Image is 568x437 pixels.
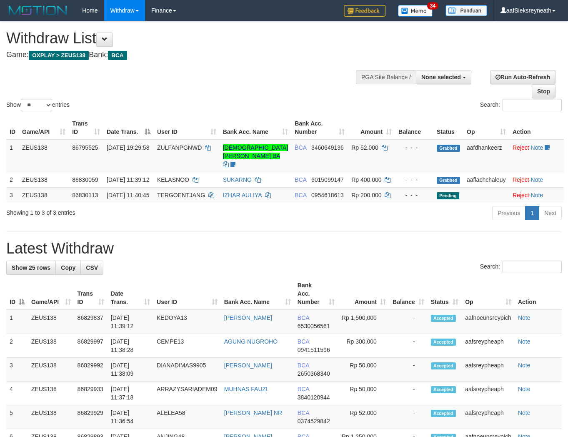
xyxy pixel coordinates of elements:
[395,116,433,140] th: Balance
[298,370,330,377] span: Copy 2650368340 to clipboard
[28,278,74,310] th: Game/API: activate to sort column ascending
[344,5,385,17] img: Feedback.jpg
[295,192,306,198] span: BCA
[61,264,75,271] span: Copy
[338,382,389,405] td: Rp 50,000
[462,405,515,429] td: aafsreypheaph
[298,323,330,329] span: Copy 6530056561 to clipboard
[6,278,28,310] th: ID: activate to sort column descending
[19,187,69,203] td: ZEUS138
[503,261,562,273] input: Search:
[6,382,28,405] td: 4
[298,409,309,416] span: BCA
[433,116,463,140] th: Status
[389,334,428,358] td: -
[437,192,459,199] span: Pending
[29,51,89,60] span: OXPLAY > ZEUS138
[389,405,428,429] td: -
[153,310,221,334] td: KEDOYA13
[398,143,430,152] div: - - -
[532,84,555,98] a: Stop
[107,192,149,198] span: [DATE] 11:40:45
[28,310,74,334] td: ZEUS138
[224,314,272,321] a: [PERSON_NAME]
[338,405,389,429] td: Rp 52,000
[74,334,108,358] td: 86829997
[21,99,52,111] select: Showentries
[431,339,456,346] span: Accepted
[431,315,456,322] span: Accepted
[108,310,153,334] td: [DATE] 11:39:12
[6,405,28,429] td: 5
[509,140,564,172] td: ·
[28,405,74,429] td: ZEUS138
[28,382,74,405] td: ZEUS138
[503,99,562,111] input: Search:
[428,278,462,310] th: Status: activate to sort column ascending
[492,206,525,220] a: Previous
[518,314,530,321] a: Note
[437,145,460,152] span: Grabbed
[398,176,430,184] div: - - -
[74,405,108,429] td: 86829929
[80,261,103,275] a: CSV
[311,192,344,198] span: Copy 0954618613 to clipboard
[74,358,108,382] td: 86829992
[291,116,348,140] th: Bank Acc. Number: activate to sort column ascending
[490,70,555,84] a: Run Auto-Refresh
[86,264,98,271] span: CSV
[351,192,381,198] span: Rp 200.000
[431,410,456,417] span: Accepted
[518,362,530,369] a: Note
[72,176,98,183] span: 86830059
[224,362,272,369] a: [PERSON_NAME]
[338,278,389,310] th: Amount: activate to sort column ascending
[298,347,330,353] span: Copy 0941511596 to clipboard
[431,386,456,393] span: Accepted
[509,172,564,187] td: ·
[19,116,69,140] th: Game/API: activate to sort column ascending
[221,278,294,310] th: Bank Acc. Name: activate to sort column ascending
[539,206,562,220] a: Next
[298,338,309,345] span: BCA
[69,116,103,140] th: Trans ID: activate to sort column ascending
[437,177,460,184] span: Grabbed
[462,334,515,358] td: aafsreypheaph
[416,70,471,84] button: None selected
[154,116,220,140] th: User ID: activate to sort column ascending
[338,310,389,334] td: Rp 1,500,000
[298,418,330,424] span: Copy 0374529842 to clipboard
[348,116,395,140] th: Amount: activate to sort column ascending
[6,334,28,358] td: 2
[72,192,98,198] span: 86830113
[480,261,562,273] label: Search:
[6,140,19,172] td: 1
[12,264,50,271] span: Show 25 rows
[108,382,153,405] td: [DATE] 11:37:18
[295,176,306,183] span: BCA
[153,278,221,310] th: User ID: activate to sort column ascending
[55,261,81,275] a: Copy
[356,70,416,84] div: PGA Site Balance /
[298,314,309,321] span: BCA
[518,338,530,345] a: Note
[108,278,153,310] th: Date Trans.: activate to sort column ascending
[509,187,564,203] td: ·
[480,99,562,111] label: Search:
[295,144,306,151] span: BCA
[6,116,19,140] th: ID
[157,176,189,183] span: KELASNOO
[6,358,28,382] td: 3
[513,192,529,198] a: Reject
[431,362,456,369] span: Accepted
[338,358,389,382] td: Rp 50,000
[6,4,70,17] img: MOTION_logo.png
[351,144,378,151] span: Rp 52.000
[311,176,344,183] span: Copy 6015099147 to clipboard
[462,382,515,405] td: aafsreypheaph
[531,144,543,151] a: Note
[389,358,428,382] td: -
[351,176,381,183] span: Rp 400.000
[74,278,108,310] th: Trans ID: activate to sort column ascending
[6,30,370,47] h1: Withdraw List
